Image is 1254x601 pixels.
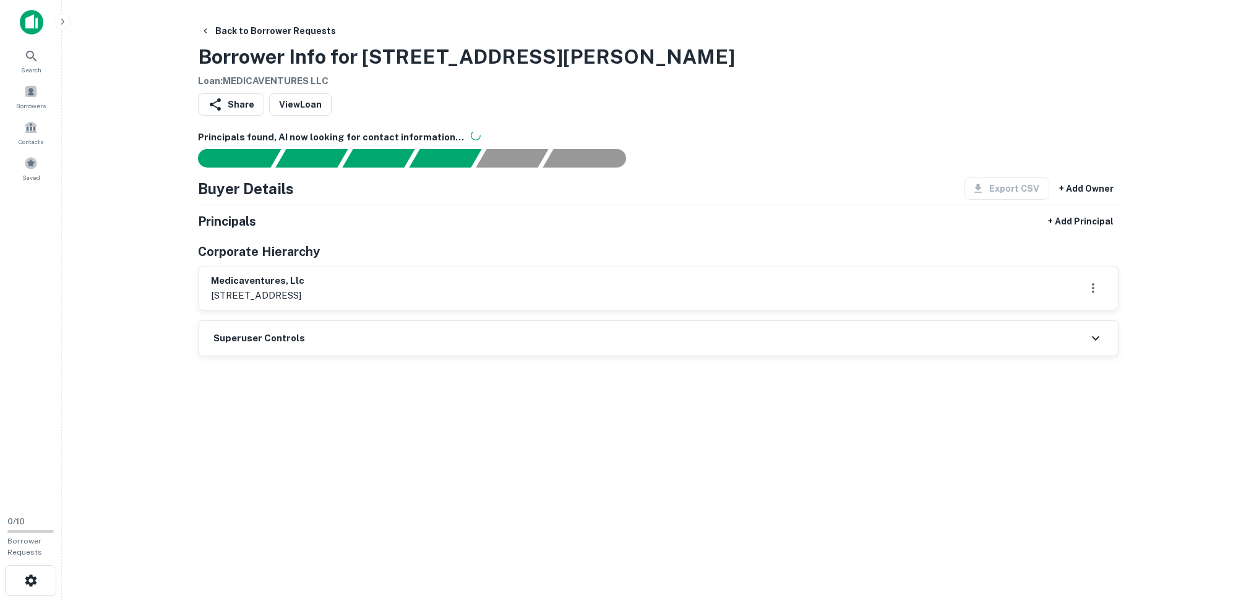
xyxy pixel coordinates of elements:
div: AI fulfillment process complete. [543,149,641,168]
h6: Superuser Controls [213,331,305,346]
h3: Borrower Info for [STREET_ADDRESS][PERSON_NAME] [198,42,735,72]
button: + Add Owner [1054,177,1119,200]
p: [STREET_ADDRESS] [211,288,304,303]
a: Borrowers [4,80,58,113]
h5: Corporate Hierarchy [198,242,320,261]
span: Contacts [19,137,43,147]
div: Sending borrower request to AI... [183,149,276,168]
span: Saved [22,173,40,182]
button: Back to Borrower Requests [195,20,341,42]
h4: Buyer Details [198,177,294,200]
span: Borrowers [16,101,46,111]
div: Documents found, AI parsing details... [342,149,414,168]
img: capitalize-icon.png [20,10,43,35]
span: 0 / 10 [7,517,25,526]
div: Principals found, AI now looking for contact information... [409,149,481,168]
span: Search [21,65,41,75]
button: + Add Principal [1043,210,1119,232]
a: ViewLoan [269,93,332,116]
a: Saved [4,151,58,185]
iframe: Chat Widget [1192,502,1254,561]
div: Principals found, still searching for contact information. This may take time... [476,149,548,168]
h6: Principals found, AI now looking for contact information... [198,130,1119,145]
h5: Principals [198,212,256,231]
h6: medicaventures, llc [211,274,304,288]
a: Contacts [4,116,58,149]
span: Borrower Requests [7,537,42,556]
div: Your request is received and processing... [275,149,348,168]
button: Share [198,93,264,116]
h6: Loan : MEDICAVENTURES LLC [198,74,735,88]
a: Search [4,44,58,77]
